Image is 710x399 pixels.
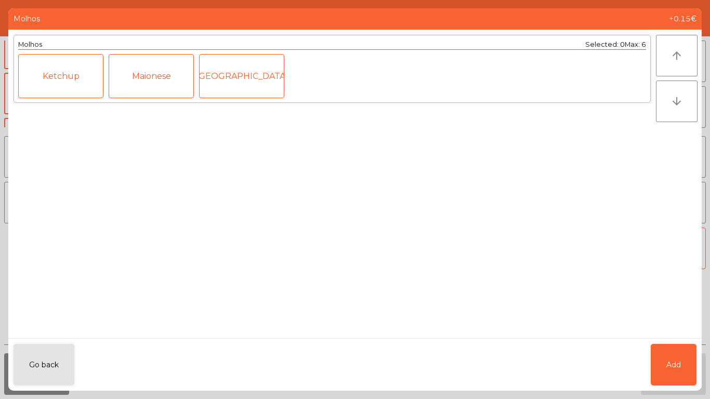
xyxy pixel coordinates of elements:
button: arrow_downward [656,81,698,122]
i: arrow_downward [670,95,683,108]
span: Molhos [14,14,40,24]
button: Go back [14,344,74,385]
i: arrow_upward [670,49,683,62]
span: Max: 6 [625,41,646,48]
span: +0.15€ [669,14,696,24]
button: Add [651,344,696,385]
span: Selected: 0 [585,41,625,48]
div: Molhos [18,39,42,49]
div: [GEOGRAPHIC_DATA] [199,54,284,98]
span: Add [666,360,681,370]
button: arrow_upward [656,35,698,76]
div: Maionese [109,54,194,98]
div: Ketchup [18,54,103,98]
